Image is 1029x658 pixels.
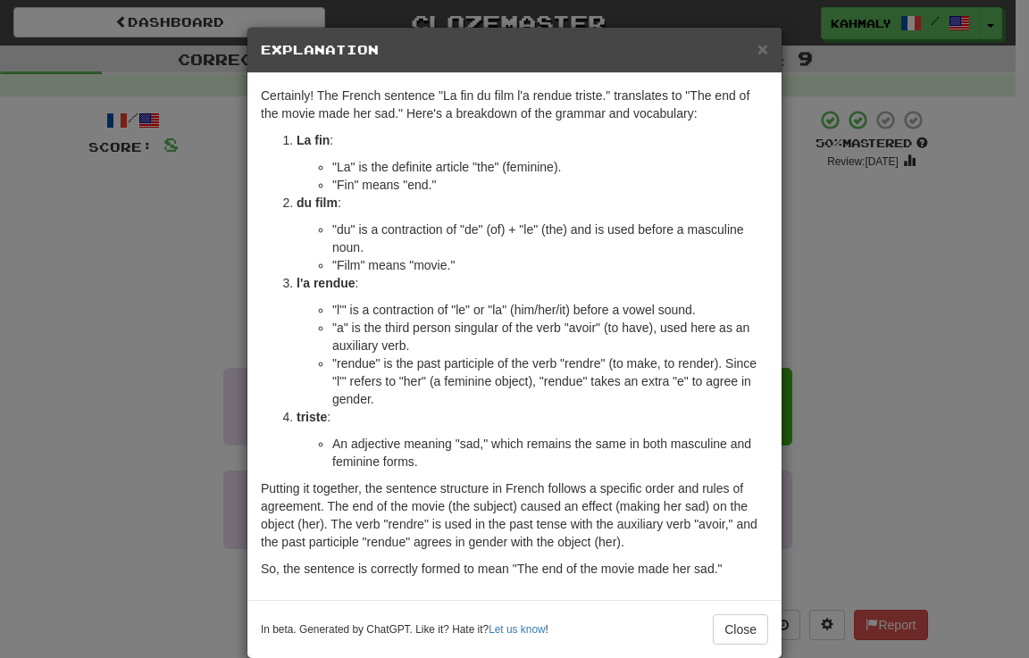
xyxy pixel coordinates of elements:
[713,614,768,645] button: Close
[297,274,768,292] p: :
[332,301,768,319] li: "l'" is a contraction of "le" or "la" (him/her/it) before a vowel sound.
[297,410,327,424] strong: triste
[297,276,356,290] strong: l'a rendue
[332,319,768,354] li: "a" is the third person singular of the verb "avoir" (to have), used here as an auxiliary verb.
[297,194,768,212] p: :
[332,256,768,274] li: "Film" means "movie."
[332,435,768,471] li: An adjective meaning "sad," which remains the same in both masculine and feminine forms.
[332,158,768,176] li: "La" is the definite article "the" (feminine).
[261,560,768,578] p: So, the sentence is correctly formed to mean "The end of the movie made her sad."
[261,41,768,59] h5: Explanation
[297,133,330,147] strong: La fin
[297,196,338,210] strong: du film
[757,39,768,58] button: Close
[297,408,768,426] p: :
[332,354,768,408] li: "rendue" is the past participle of the verb "rendre" (to make, to render). Since "l'" refers to "...
[261,479,768,551] p: Putting it together, the sentence structure in French follows a specific order and rules of agree...
[757,38,768,59] span: ×
[261,87,768,122] p: Certainly! The French sentence "La fin du film l'a rendue triste." translates to "The end of the ...
[261,622,548,637] small: In beta. Generated by ChatGPT. Like it? Hate it? !
[489,623,545,636] a: Let us know
[297,131,768,149] p: :
[332,221,768,256] li: "du" is a contraction of "de" (of) + "le" (the) and is used before a masculine noun.
[332,176,768,194] li: "Fin" means "end."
